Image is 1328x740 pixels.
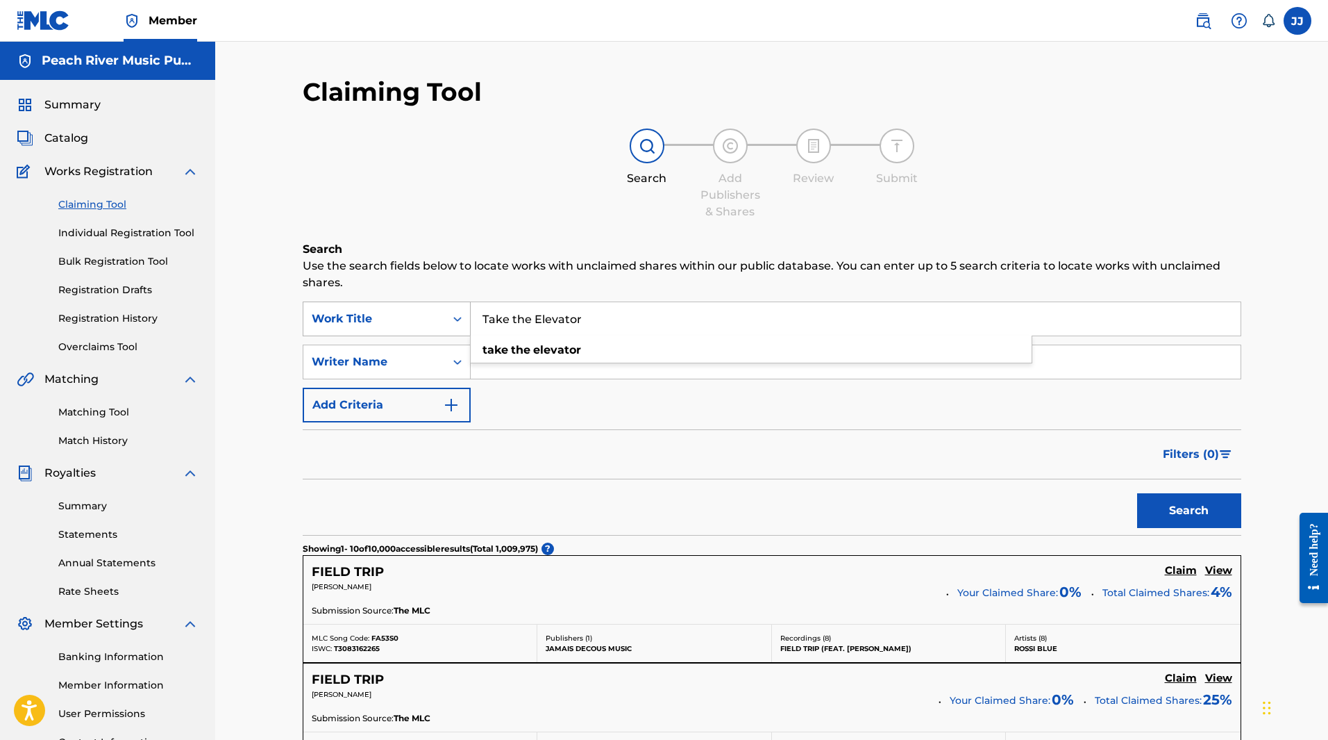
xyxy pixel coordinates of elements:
[58,226,199,240] a: Individual Registration Tool
[394,605,430,617] span: The MLC
[17,97,101,113] a: SummarySummary
[334,644,380,653] span: T3083162265
[58,556,199,570] a: Annual Statements
[1231,13,1247,29] img: help
[1154,437,1241,472] button: Filters (0)
[1014,643,1232,654] p: ROSSI BLUE
[58,678,199,693] a: Member Information
[303,302,1241,535] form: Search Form
[1203,689,1232,710] span: 25 %
[1137,493,1241,528] button: Search
[58,434,199,448] a: Match History
[1211,582,1232,602] span: 4 %
[533,343,581,356] strong: elevator
[17,465,33,482] img: Royalties
[862,170,932,187] div: Submit
[1259,673,1328,740] iframe: Chat Widget
[780,643,998,654] p: FIELD TRIP (FEAT. [PERSON_NAME])
[44,371,99,388] span: Matching
[17,10,70,31] img: MLC Logo
[17,130,88,147] a: CatalogCatalog
[546,633,763,643] p: Publishers ( 1 )
[17,371,34,388] img: Matching
[58,340,199,354] a: Overclaims Tool
[639,138,655,154] img: step indicator icon for Search
[957,586,1058,600] span: Your Claimed Share:
[44,465,96,482] span: Royalties
[42,53,199,69] h5: Peach River Music Publishing
[511,343,530,356] strong: the
[44,616,143,632] span: Member Settings
[182,616,199,632] img: expand
[303,76,482,108] h2: Claiming Tool
[58,499,199,513] a: Summary
[612,170,682,187] div: Search
[1095,694,1202,707] span: Total Claimed Shares:
[1189,7,1217,35] a: Public Search
[44,130,88,147] span: Catalog
[58,584,199,599] a: Rate Sheets
[1220,450,1232,459] img: filter
[312,582,371,591] span: [PERSON_NAME]
[303,258,1241,291] p: Use the search fields below to locate works with unclaimed shares within our public database. You...
[58,283,199,297] a: Registration Drafts
[312,690,371,699] span: [PERSON_NAME]
[1163,446,1219,463] span: Filters ( 0 )
[1052,689,1074,710] span: 0 %
[1195,13,1211,29] img: search
[312,644,332,653] span: ISWC:
[1165,672,1197,685] h5: Claim
[805,138,822,154] img: step indicator icon for Review
[371,634,398,643] span: FA53S0
[17,130,33,147] img: Catalog
[889,138,905,154] img: step indicator icon for Submit
[58,527,199,542] a: Statements
[394,712,430,725] span: The MLC
[541,543,554,555] span: ?
[58,405,199,420] a: Matching Tool
[1225,7,1253,35] div: Help
[696,170,765,220] div: Add Publishers & Shares
[17,163,35,180] img: Works Registration
[182,163,199,180] img: expand
[17,616,33,632] img: Member Settings
[779,170,848,187] div: Review
[482,343,508,356] strong: take
[303,241,1241,258] h6: Search
[443,397,460,413] img: 9d2ae6d4665cec9f34b9.svg
[1205,564,1232,577] h5: View
[58,254,199,269] a: Bulk Registration Tool
[312,634,369,643] span: MLC Song Code:
[312,354,437,370] div: Writer Name
[312,712,394,725] span: Submission Source:
[182,371,199,388] img: expand
[17,53,33,69] img: Accounts
[312,672,384,688] h5: FIELD TRIP
[1102,586,1209,599] span: Total Claimed Shares:
[182,465,199,482] img: expand
[58,311,199,326] a: Registration History
[1205,672,1232,685] h5: View
[1263,687,1271,729] div: Drag
[44,97,101,113] span: Summary
[1205,564,1232,579] a: View
[1014,633,1232,643] p: Artists ( 8 )
[312,311,437,327] div: Work Title
[303,543,538,555] p: Showing 1 - 10 of 10,000 accessible results (Total 1,009,975 )
[1289,502,1328,614] iframe: Resource Center
[722,138,739,154] img: step indicator icon for Add Publishers & Shares
[780,633,998,643] p: Recordings ( 8 )
[44,163,153,180] span: Works Registration
[1205,672,1232,687] a: View
[17,97,33,113] img: Summary
[58,650,199,664] a: Banking Information
[546,643,763,654] p: JAMAIS DECOUS MUSIC
[1165,564,1197,577] h5: Claim
[1284,7,1311,35] div: User Menu
[149,13,197,28] span: Member
[312,605,394,617] span: Submission Source:
[1261,14,1275,28] div: Notifications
